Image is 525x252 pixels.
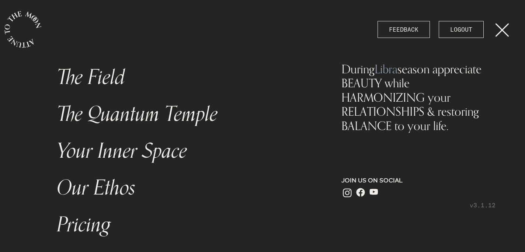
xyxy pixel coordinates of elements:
p: v3.1.12 [341,201,496,210]
a: Your Inner Space [52,133,315,169]
a: Pricing [52,206,315,243]
span: FEEDBACK [389,25,418,34]
span: Libra [375,62,397,76]
a: The Field [52,59,315,96]
a: The Quantum Temple [52,96,315,133]
a: LOGOUT [439,21,484,38]
button: FEEDBACK [378,21,430,38]
p: JOIN US ON SOCIAL [341,176,496,185]
div: During season appreciate BEAUTY while HARMONIZING your RELATIONSHIPS & restoring BALANCE to your ... [341,62,496,133]
a: Our Ethos [52,169,315,206]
